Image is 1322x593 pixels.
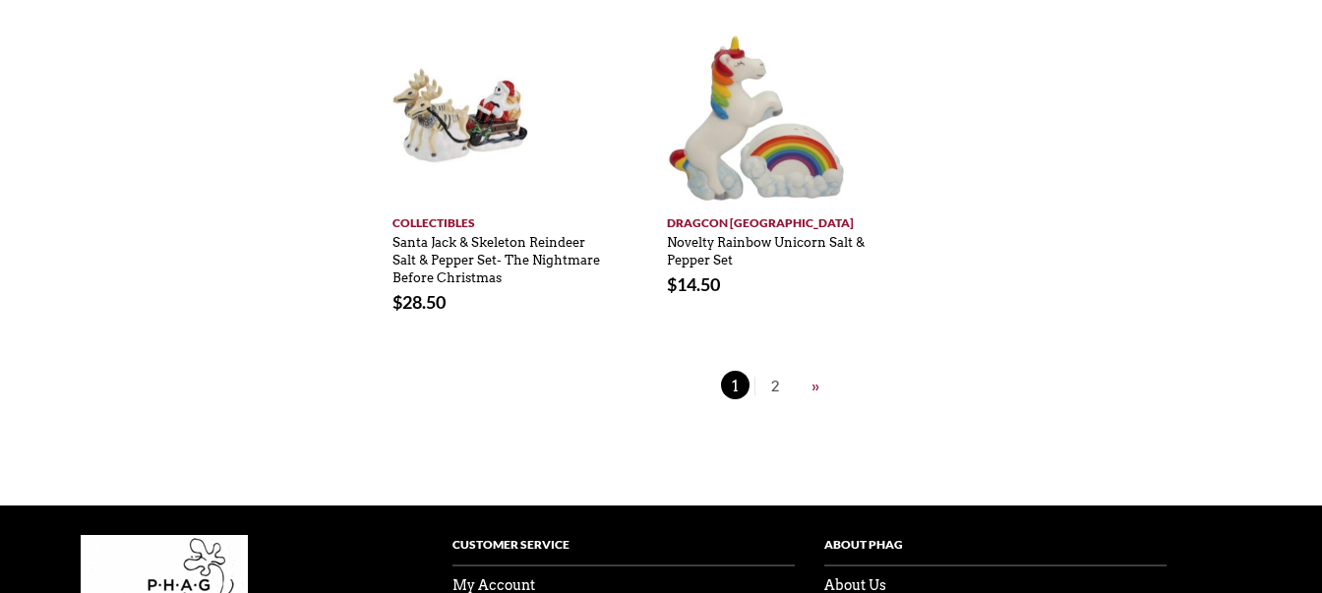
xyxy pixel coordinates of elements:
a: About Us [824,577,886,593]
span: $ [392,291,402,313]
bdi: 14.50 [667,273,720,295]
a: 2 [754,377,797,395]
h4: About PHag [824,535,1167,566]
a: » [807,374,824,398]
span: 2 [761,371,791,399]
a: My Account [452,577,535,593]
span: $ [667,273,677,295]
a: Novelty Rainbow Unicorn Salt & Pepper Set [667,225,865,268]
bdi: 28.50 [392,291,446,313]
span: 1 [721,371,750,399]
h4: Customer Service [452,535,795,566]
a: Collectibles [392,207,606,232]
a: DragCon [GEOGRAPHIC_DATA] [667,207,880,232]
a: Santa Jack & Skeleton Reindeer Salt & Pepper Set- The Nightmare Before Christmas [392,225,600,286]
